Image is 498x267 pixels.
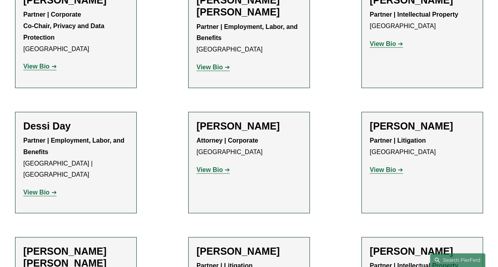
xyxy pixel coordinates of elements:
[23,120,128,132] h2: Dessi Day
[197,135,301,158] p: [GEOGRAPHIC_DATA]
[197,64,230,71] a: View Bio
[370,40,396,47] strong: View Bio
[23,135,128,181] p: [GEOGRAPHIC_DATA] | [GEOGRAPHIC_DATA]
[370,166,403,173] a: View Bio
[197,245,301,257] h2: [PERSON_NAME]
[23,189,50,196] strong: View Bio
[23,9,128,55] p: [GEOGRAPHIC_DATA]
[370,40,403,47] a: View Bio
[197,64,223,71] strong: View Bio
[197,23,300,42] strong: Partner | Employment, Labor, and Benefits
[23,137,126,155] strong: Partner | Employment, Labor, and Benefits
[370,9,475,32] p: [GEOGRAPHIC_DATA]
[197,21,301,55] p: [GEOGRAPHIC_DATA]
[430,253,485,267] a: Search this site
[23,11,106,41] strong: Partner | Corporate Co-Chair, Privacy and Data Protection
[23,63,57,70] a: View Bio
[197,120,301,132] h2: [PERSON_NAME]
[197,137,258,144] strong: Attorney | Corporate
[23,63,50,70] strong: View Bio
[197,166,230,173] a: View Bio
[370,11,458,18] strong: Partner | Intellectual Property
[23,189,57,196] a: View Bio
[370,245,475,257] h2: [PERSON_NAME]
[370,120,475,132] h2: [PERSON_NAME]
[370,166,396,173] strong: View Bio
[197,166,223,173] strong: View Bio
[370,135,475,158] p: [GEOGRAPHIC_DATA]
[370,137,425,144] strong: Partner | Litigation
